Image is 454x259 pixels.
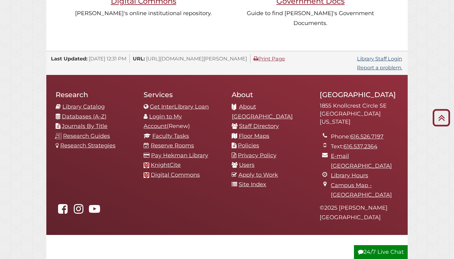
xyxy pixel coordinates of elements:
[146,55,247,62] span: [URL][DOMAIN_NAME][PERSON_NAME]
[87,208,102,214] a: Hekman Library on YouTube
[238,142,259,149] a: Policies
[62,113,107,120] a: Databases (A-Z)
[239,133,269,139] a: Floor Maps
[144,172,149,178] img: Calvin favicon logo
[343,143,377,150] a: 616.537.2364
[430,113,452,123] a: Back to Top
[150,103,209,110] a: Get InterLibrary Loan
[60,142,116,149] a: Research Strategies
[254,56,258,61] i: Print Page
[320,203,398,223] p: © 2025 [PERSON_NAME][GEOGRAPHIC_DATA]
[320,102,398,126] address: 1855 Knollcrest Circle SE [GEOGRAPHIC_DATA][US_STATE]
[56,208,70,214] a: Hekman Library on Facebook
[71,208,86,214] a: hekmanlibrary on Instagram
[89,55,126,62] span: [DATE] 12:31 PM
[232,90,310,99] h2: About
[152,133,189,139] a: Faculty Tasks
[331,132,398,142] li: Phone:
[144,162,149,168] img: Calvin favicon logo
[236,9,385,28] p: Guide to find [PERSON_NAME]'s Government Documents.
[55,133,61,139] img: research-guides-icon-white_37x37.png
[239,181,266,188] a: Site Index
[239,162,254,168] a: Users
[254,55,285,62] a: Print Page
[62,123,107,129] a: Journals By Title
[62,103,105,110] a: Library Catalog
[151,162,181,168] a: KnightCite
[51,55,87,62] span: Last Updated:
[151,142,194,149] a: Reserve Rooms
[238,171,278,178] a: Apply to Work
[144,90,222,99] h2: Services
[331,153,392,169] a: E-mail [GEOGRAPHIC_DATA]
[331,172,368,179] a: Library Hours
[69,9,218,18] p: [PERSON_NAME]'s online institutional repository.
[144,113,182,130] a: Login to My Account
[63,133,110,139] a: Research Guides
[232,103,293,120] a: About [GEOGRAPHIC_DATA]
[238,152,276,159] a: Privacy Policy
[151,152,208,159] a: Pay Hekman Library
[350,133,384,140] a: 616.526.7197
[331,182,392,199] a: Campus Map - [GEOGRAPHIC_DATA]
[144,112,222,131] li: (Renew)
[133,55,145,62] span: URL:
[56,90,134,99] h2: Research
[239,123,279,129] a: Staff Directory
[357,55,402,62] a: Library Staff Login
[320,90,398,99] h2: [GEOGRAPHIC_DATA]
[151,171,200,178] a: Digital Commons
[357,64,402,71] a: Report a problem.
[331,142,398,152] li: Text:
